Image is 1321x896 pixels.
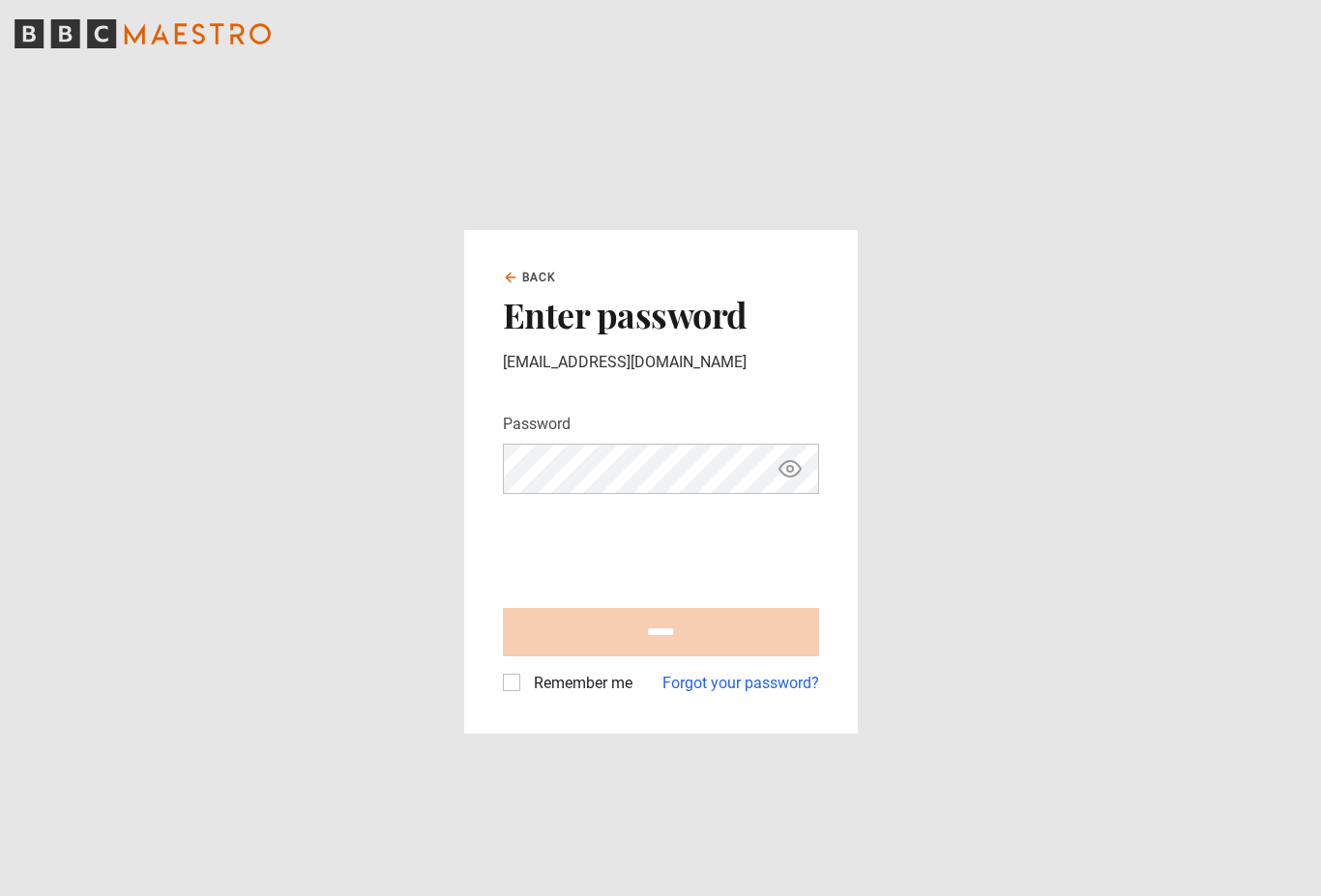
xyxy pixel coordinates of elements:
[774,452,807,486] button: Show password
[503,351,819,374] p: [EMAIL_ADDRESS][DOMAIN_NAME]
[526,672,632,695] label: Remember me
[503,294,819,334] h2: Enter password
[503,413,571,436] label: Password
[522,269,557,286] span: Back
[503,509,797,585] iframe: reCAPTCHA
[15,19,271,48] svg: BBC Maestro
[662,672,819,695] a: Forgot your password?
[503,269,557,286] a: Back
